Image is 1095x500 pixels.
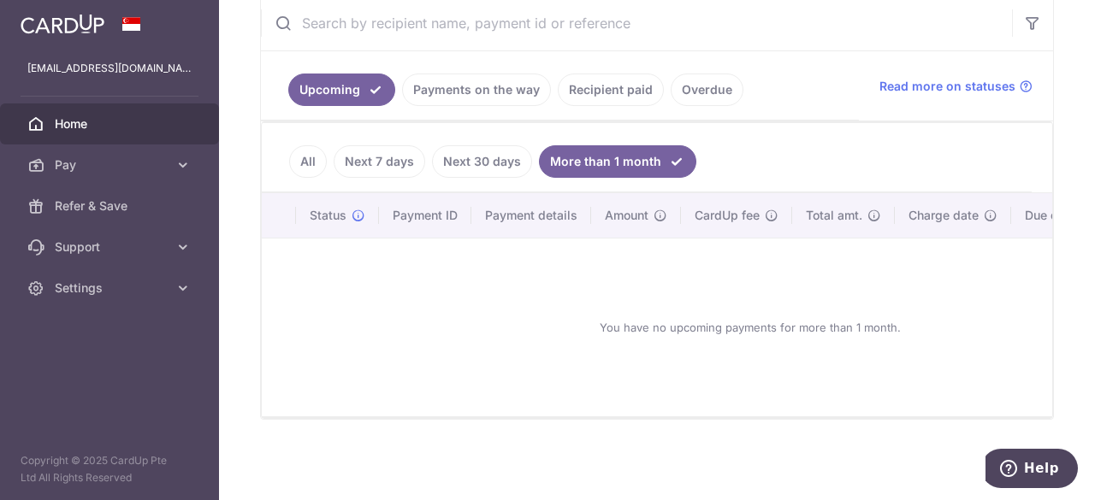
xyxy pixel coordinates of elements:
[432,145,532,178] a: Next 30 days
[909,207,979,224] span: Charge date
[402,74,551,106] a: Payments on the way
[55,197,168,215] span: Refer & Save
[558,74,664,106] a: Recipient paid
[55,156,168,174] span: Pay
[1025,207,1076,224] span: Due date
[695,207,760,224] span: CardUp fee
[55,238,168,256] span: Support
[288,74,395,106] a: Upcoming
[985,449,1078,491] iframe: Opens a widget where you can find more information
[471,193,591,238] th: Payment details
[289,145,327,178] a: All
[310,207,346,224] span: Status
[55,279,168,297] span: Settings
[334,145,425,178] a: Next 7 days
[21,14,104,34] img: CardUp
[539,145,696,178] a: More than 1 month
[671,74,743,106] a: Overdue
[879,78,1033,95] a: Read more on statuses
[55,115,168,132] span: Home
[806,207,862,224] span: Total amt.
[379,193,471,238] th: Payment ID
[879,78,1015,95] span: Read more on statuses
[27,60,192,77] p: [EMAIL_ADDRESS][DOMAIN_NAME]
[605,207,648,224] span: Amount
